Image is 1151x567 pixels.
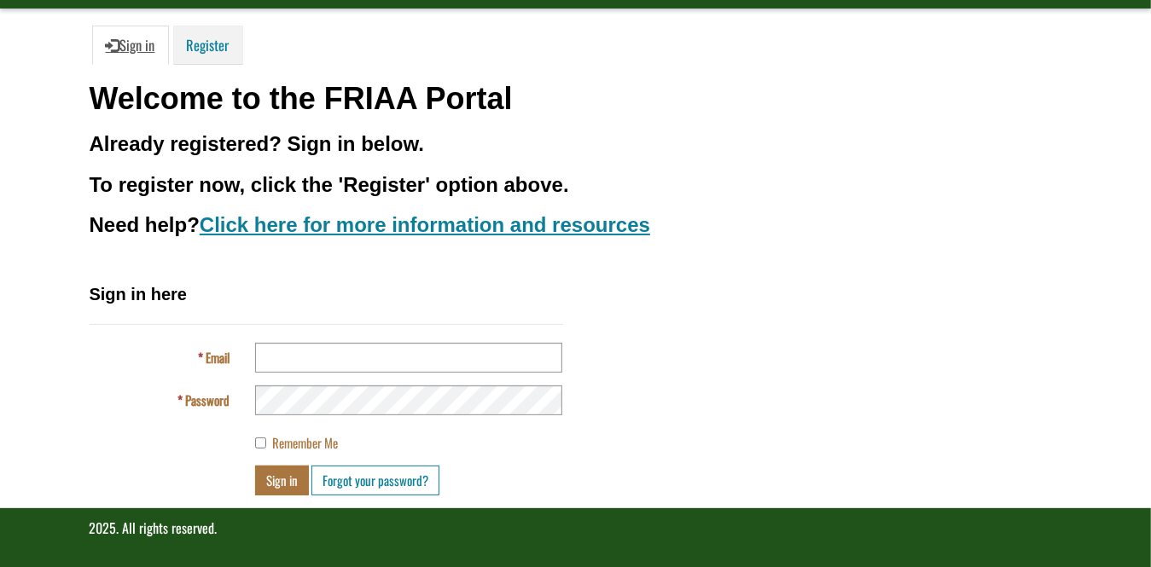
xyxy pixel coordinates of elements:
[90,518,1062,538] p: 2025
[255,466,309,495] button: Sign in
[272,433,338,452] span: Remember Me
[90,174,1062,196] h3: To register now, click the 'Register' option above.
[173,26,243,65] a: Register
[90,285,187,304] span: Sign in here
[311,466,439,495] a: Forgot your password?
[206,348,230,367] span: Email
[117,518,218,538] span: . All rights reserved.
[185,391,230,409] span: Password
[90,214,1062,236] h3: Need help?
[90,133,1062,155] h3: Already registered? Sign in below.
[90,82,1062,116] h1: Welcome to the FRIAA Portal
[200,213,650,236] a: Click here for more information and resources
[255,437,266,448] input: Remember Me
[92,26,169,65] a: Sign in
